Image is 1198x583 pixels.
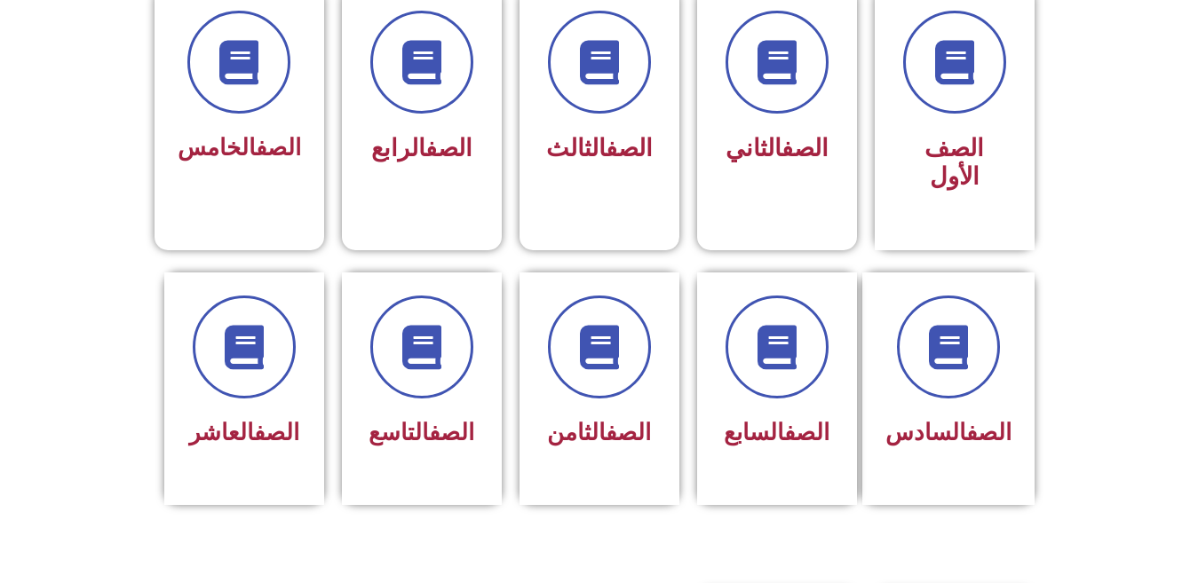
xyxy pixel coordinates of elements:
a: الصف [256,134,301,161]
a: الصف [429,419,474,445]
span: الصف الأول [924,134,984,191]
span: العاشر [189,419,299,445]
a: الصف [425,134,472,162]
a: الصف [781,134,829,162]
span: الثالث [546,134,653,162]
span: الخامس [178,134,301,161]
a: الصف [254,419,299,445]
span: السابع [724,419,829,445]
span: السادس [885,419,1012,445]
a: الصف [966,419,1012,445]
span: التاسع [369,419,474,445]
span: الرابع [371,134,472,162]
a: الصف [784,419,829,445]
a: الصف [606,419,651,445]
a: الصف [606,134,653,162]
span: الثاني [726,134,829,162]
span: الثامن [547,419,651,445]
